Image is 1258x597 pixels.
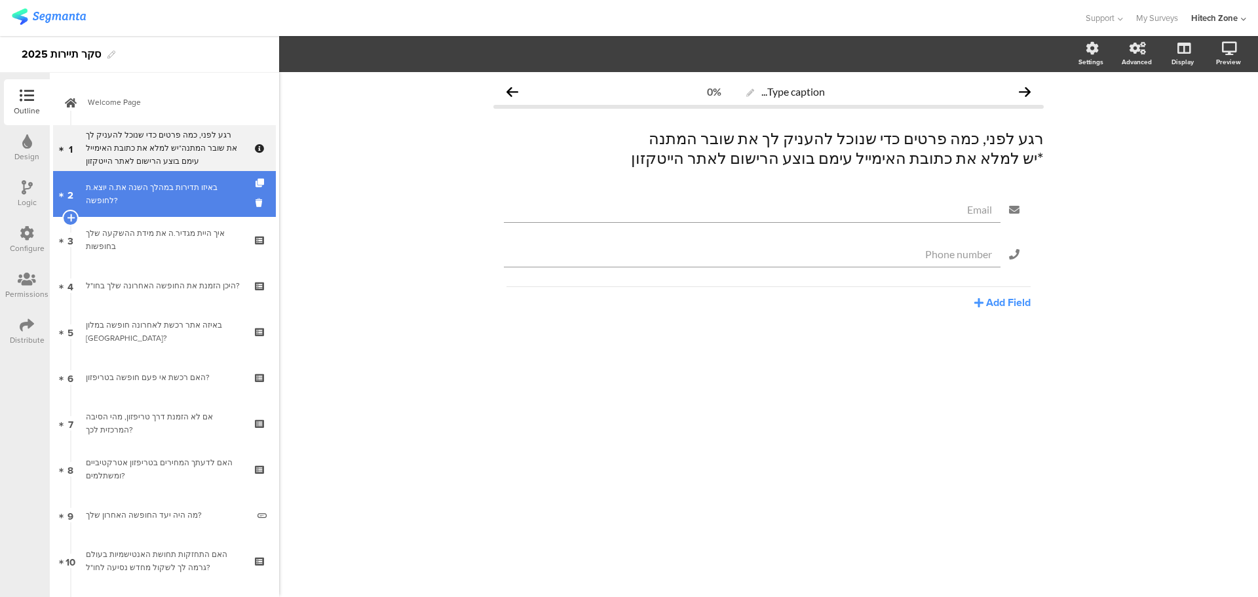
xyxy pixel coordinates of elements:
[22,44,101,65] div: סקר תיירות 2025
[761,85,825,98] span: Type caption...
[86,128,242,168] div: רגע לפני, כמה פרטים כדי שנוכל להעניק לך את שובר המתנה*יש למלא את כתובת האימייל עימם בוצע הרישום ל...
[88,96,256,109] span: Welcome Page
[86,456,242,482] div: האם לדעתך המחירים בטריפזון אטרקטיביים ומשתלמים?
[67,233,73,247] span: 3
[1216,57,1241,67] div: Preview
[53,171,276,217] a: 2 באיזו תדירות במהלך השנה את.ה יוצא.ת לחופשה?
[5,288,48,300] div: Permissions
[53,400,276,446] a: 7 אם לא הזמנת דרך טריפזון, מהי הסיבה המרכזית לכך?
[53,538,276,584] a: 10 האם התחזקות תחושת האנטישמיות בעולם גרמה לך לשקול מחדש נסיעה לחו"ל?
[1122,57,1152,67] div: Advanced
[974,295,1031,310] button: Add Field
[1086,12,1115,24] span: Support
[256,179,267,187] i: Duplicate
[256,197,267,209] i: Delete
[18,197,37,208] div: Logic
[10,334,45,346] div: Distribute
[86,509,248,522] div: מה היה יעד החופשה האחרון שלך?
[53,79,276,125] a: Welcome Page
[68,416,73,431] span: 7
[67,462,73,476] span: 8
[86,371,242,384] div: האם רכשת אי פעם חופשה בטריפזון?
[53,263,276,309] a: 4 היכן הזמנת את החופשה האחרונה שלך בחו"ל?
[86,318,242,345] div: באיזה אתר רכשת לאחרונה חופשה במלון בישראל?
[86,227,242,253] div: איך היית מגדיר.ה את מידת ההשקעה שלך בחופשות
[67,279,73,293] span: 4
[1172,57,1194,67] div: Display
[86,410,242,436] div: אם לא הזמנת דרך טריפזון, מהי הסיבה המרכזית לכך?
[86,279,242,292] div: היכן הזמנת את החופשה האחרונה שלך בחו"ל?
[499,203,992,216] input: Type field title...
[53,217,276,263] a: 3 איך היית מגדיר.ה את מידת ההשקעה שלך בחופשות
[69,141,73,155] span: 1
[10,242,45,254] div: Configure
[493,148,1044,168] p: *יש למלא את כתובת האימייל עימם בוצע הרישום לאתר הייטקזון
[53,309,276,355] a: 5 באיזה אתר רכשת לאחרונה חופשה במלון [GEOGRAPHIC_DATA]?
[67,187,73,201] span: 2
[1191,12,1238,24] div: Hitech Zone
[86,548,242,574] div: האם התחזקות תחושת האנטישמיות בעולם גרמה לך לשקול מחדש נסיעה לחו"ל?
[493,128,1044,148] p: רגע לפני, כמה פרטים כדי שנוכל להעניק לך את שובר המתנה
[53,355,276,400] a: 6 האם רכשת אי פעם חופשה בטריפזון?
[499,248,992,260] input: Type field title...
[67,324,73,339] span: 5
[53,446,276,492] a: 8 האם לדעתך המחירים בטריפזון אטרקטיביים ומשתלמים?
[14,151,39,163] div: Design
[67,370,73,385] span: 6
[67,508,73,522] span: 9
[707,85,721,98] div: 0%
[53,492,276,538] a: 9 מה היה יעד החופשה האחרון שלך?
[1078,57,1103,67] div: Settings
[14,105,40,117] div: Outline
[86,181,242,207] div: באיזו תדירות במהלך השנה את.ה יוצא.ת לחופשה?
[12,9,86,25] img: segmanta logo
[66,554,75,568] span: 10
[53,125,276,171] a: 1 רגע לפני, כמה פרטים כדי שנוכל להעניק לך את שובר המתנה*יש למלא את כתובת האימייל עימם בוצע הרישום...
